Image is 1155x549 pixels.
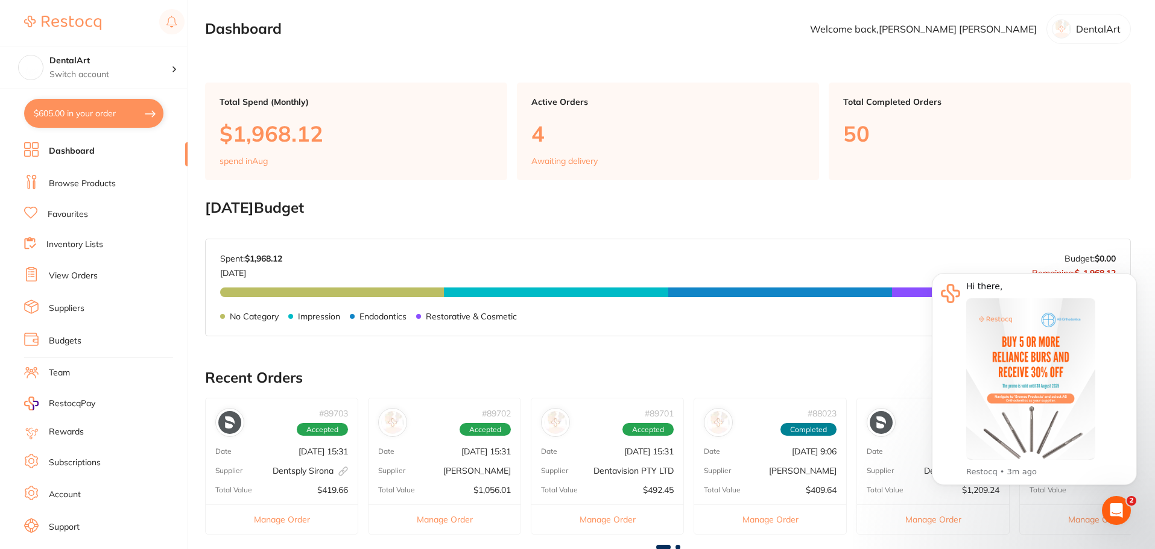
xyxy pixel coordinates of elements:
[867,467,894,475] p: Supplier
[24,99,163,128] button: $605.00 in your order
[1102,496,1131,525] iframe: Intercom live chat
[298,312,340,322] p: Impression
[19,55,43,80] img: DentalArt
[531,156,598,166] p: Awaiting delivery
[704,486,741,495] p: Total Value
[49,335,81,347] a: Budgets
[297,424,348,437] span: Accepted
[49,367,70,379] a: Team
[645,409,674,419] p: # 89701
[381,411,404,434] img: Henry Schein Halas
[220,97,493,107] p: Total Spend (Monthly)
[205,369,1131,386] h2: Recent Orders
[867,448,883,456] p: Date
[24,397,39,410] img: RestocqPay
[215,486,252,495] p: Total Value
[49,303,84,315] a: Suppliers
[531,505,683,535] button: Manage Order
[443,466,511,476] p: [PERSON_NAME]
[473,486,511,495] p: $1,056.01
[215,467,242,475] p: Supplier
[531,121,805,146] p: 4
[205,199,1131,216] h2: [DATE] Budget
[643,486,674,495] p: $492.45
[857,505,1009,535] button: Manage Order
[49,55,171,67] h4: DentalArt
[205,20,282,37] h2: Dashboard
[319,409,348,419] p: # 89703
[24,9,101,37] a: Restocq Logo
[808,409,837,419] p: # 88023
[1076,24,1121,34] p: DentalArt
[843,121,1116,146] p: 50
[378,467,405,475] p: Supplier
[867,486,903,495] p: Total Value
[482,409,511,419] p: # 89702
[273,466,348,476] p: Dentsply Sirona
[541,486,578,495] p: Total Value
[378,448,394,456] p: Date
[299,447,348,456] p: [DATE] 15:31
[544,411,567,434] img: Dentavision PTY LTD
[460,424,511,437] span: Accepted
[49,69,171,81] p: Switch account
[694,505,846,535] button: Manage Order
[769,466,837,476] p: [PERSON_NAME]
[359,312,407,322] p: Endodontics
[792,447,837,456] p: [DATE] 9:06
[317,486,348,495] p: $419.66
[205,83,507,180] a: Total Spend (Monthly)$1,968.12spend inAug
[624,447,674,456] p: [DATE] 15:31
[49,426,84,438] a: Rewards
[1065,254,1116,263] p: Budget:
[541,467,568,475] p: Supplier
[24,397,95,410] a: RestocqPay
[541,448,557,456] p: Date
[220,156,268,166] p: spend in Aug
[215,448,232,456] p: Date
[245,253,282,264] strong: $1,968.12
[230,312,279,322] p: No Category
[704,467,731,475] p: Supplier
[378,486,415,495] p: Total Value
[704,448,720,456] p: Date
[531,97,805,107] p: Active Orders
[829,83,1131,180] a: Total Completed Orders50
[46,239,103,251] a: Inventory Lists
[622,424,674,437] span: Accepted
[49,178,116,190] a: Browse Products
[1095,253,1116,264] strong: $0.00
[220,254,282,263] p: Spent:
[49,489,81,501] a: Account
[48,209,88,221] a: Favourites
[24,16,101,30] img: Restocq Logo
[1127,496,1136,506] span: 2
[810,24,1037,34] p: Welcome back, [PERSON_NAME] [PERSON_NAME]
[49,457,101,469] a: Subscriptions
[914,255,1155,516] iframe: Intercom notifications message
[218,411,241,434] img: Dentsply Sirona
[369,505,521,535] button: Manage Order
[220,264,282,278] p: [DATE]
[461,447,511,456] p: [DATE] 15:31
[206,505,358,535] button: Manage Order
[426,312,517,322] p: Restorative & Cosmetic
[49,521,80,533] a: Support
[843,97,1116,107] p: Total Completed Orders
[593,466,674,476] p: Dentavision PTY LTD
[870,411,893,434] img: Dentsply Sirona
[49,398,95,410] span: RestocqPay
[49,270,98,282] a: View Orders
[517,83,819,180] a: Active Orders4Awaiting delivery
[220,121,493,146] p: $1,968.12
[806,486,837,495] p: $409.64
[49,145,95,157] a: Dashboard
[780,424,837,437] span: Completed
[707,411,730,434] img: Adam Dental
